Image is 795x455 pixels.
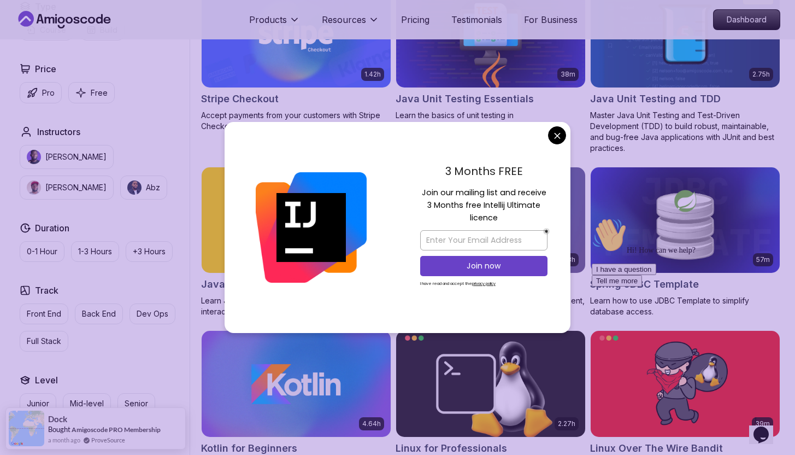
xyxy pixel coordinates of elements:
[524,13,578,26] a: For Business
[20,304,68,324] button: Front End
[75,304,123,324] button: Back End
[201,167,391,318] a: Javascript for Beginners card2.05hJavascript for BeginnersLearn JavaScript essentials for creatin...
[4,4,201,73] div: 👋Hi! How can we help?I have a questionTell me more
[146,182,160,193] p: Abz
[401,13,429,26] a: Pricing
[27,180,41,195] img: instructor img
[35,221,69,235] h2: Duration
[91,435,125,445] a: ProveSource
[137,308,168,319] p: Dev Ops
[752,70,770,79] p: 2.75h
[364,70,381,79] p: 1.42h
[558,419,575,428] p: 2.27h
[362,419,381,428] p: 4.64h
[590,110,780,154] p: Master Java Unit Testing and Test-Driven Development (TDD) to build robust, maintainable, and bug...
[590,91,721,107] h2: Java Unit Testing and TDD
[561,70,575,79] p: 38m
[202,167,391,273] img: Javascript for Beginners card
[129,304,175,324] button: Dev Ops
[35,374,58,387] h2: Level
[749,411,784,444] iframe: chat widget
[133,246,166,257] p: +3 Hours
[68,82,115,103] button: Free
[63,393,111,414] button: Mid-level
[78,246,112,257] p: 1-3 Hours
[20,241,64,262] button: 0-1 Hour
[27,308,61,319] p: Front End
[202,331,391,437] img: Kotlin for Beginners card
[45,151,107,162] p: [PERSON_NAME]
[48,425,70,434] span: Bought
[396,91,534,107] h2: Java Unit Testing Essentials
[591,167,780,273] img: Spring JDBC Template card
[20,331,68,352] button: Full Stack
[27,150,41,164] img: instructor img
[35,62,56,75] h2: Price
[396,110,586,132] p: Learn the basics of unit testing in [GEOGRAPHIC_DATA].
[91,87,108,98] p: Free
[35,284,58,297] h2: Track
[27,246,57,257] p: 0-1 Hour
[48,415,67,424] span: Dock
[70,398,104,409] p: Mid-level
[45,182,107,193] p: [PERSON_NAME]
[322,13,366,26] p: Resources
[201,91,279,107] h2: Stripe Checkout
[71,241,119,262] button: 1-3 Hours
[20,176,114,200] button: instructor img[PERSON_NAME]
[590,167,780,318] a: Spring JDBC Template card57mSpring JDBC TemplateLearn how to use JDBC Template to simplify databa...
[451,13,502,26] a: Testimonials
[127,180,142,195] img: instructor img
[42,87,55,98] p: Pro
[48,435,80,445] span: a month ago
[714,10,780,30] p: Dashboard
[125,398,148,409] p: Senior
[27,398,49,409] p: Junior
[72,425,161,434] a: Amigoscode PRO Membership
[587,213,784,406] iframe: chat widget
[713,9,780,30] a: Dashboard
[126,241,173,262] button: +3 Hours
[4,4,39,39] img: :wave:
[82,308,116,319] p: Back End
[396,331,585,437] img: Linux for Professionals card
[117,393,155,414] button: Senior
[4,62,55,73] button: Tell me more
[4,50,69,62] button: I have a question
[20,145,114,169] button: instructor img[PERSON_NAME]
[20,393,56,414] button: Junior
[9,411,44,446] img: provesource social proof notification image
[249,13,300,35] button: Products
[249,13,287,26] p: Products
[4,33,108,41] span: Hi! How can we help?
[322,13,379,35] button: Resources
[201,295,391,317] p: Learn JavaScript essentials for creating dynamic, interactive web applications
[37,125,80,138] h2: Instructors
[120,176,167,200] button: instructor imgAbz
[201,277,322,292] h2: Javascript for Beginners
[20,82,62,103] button: Pro
[201,110,391,132] p: Accept payments from your customers with Stripe Checkout.
[27,336,61,347] p: Full Stack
